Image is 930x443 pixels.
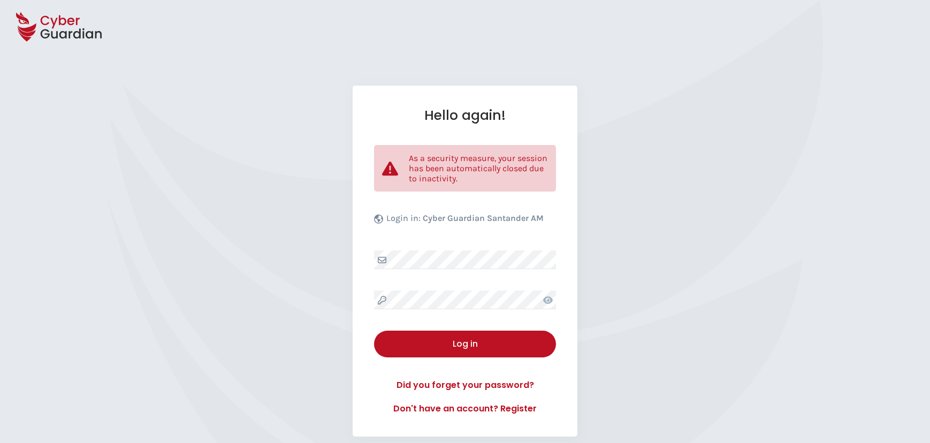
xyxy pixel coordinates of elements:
p: As a security measure, your session has been automatically closed due to inactivity. [409,153,548,184]
button: Log in [374,331,556,357]
h1: Hello again! [374,107,556,124]
a: Don't have an account? Register [374,402,556,415]
p: Login in: [386,213,544,229]
div: Log in [382,338,548,350]
a: Did you forget your password? [374,379,556,392]
b: Cyber Guardian Santander AM [423,213,544,223]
